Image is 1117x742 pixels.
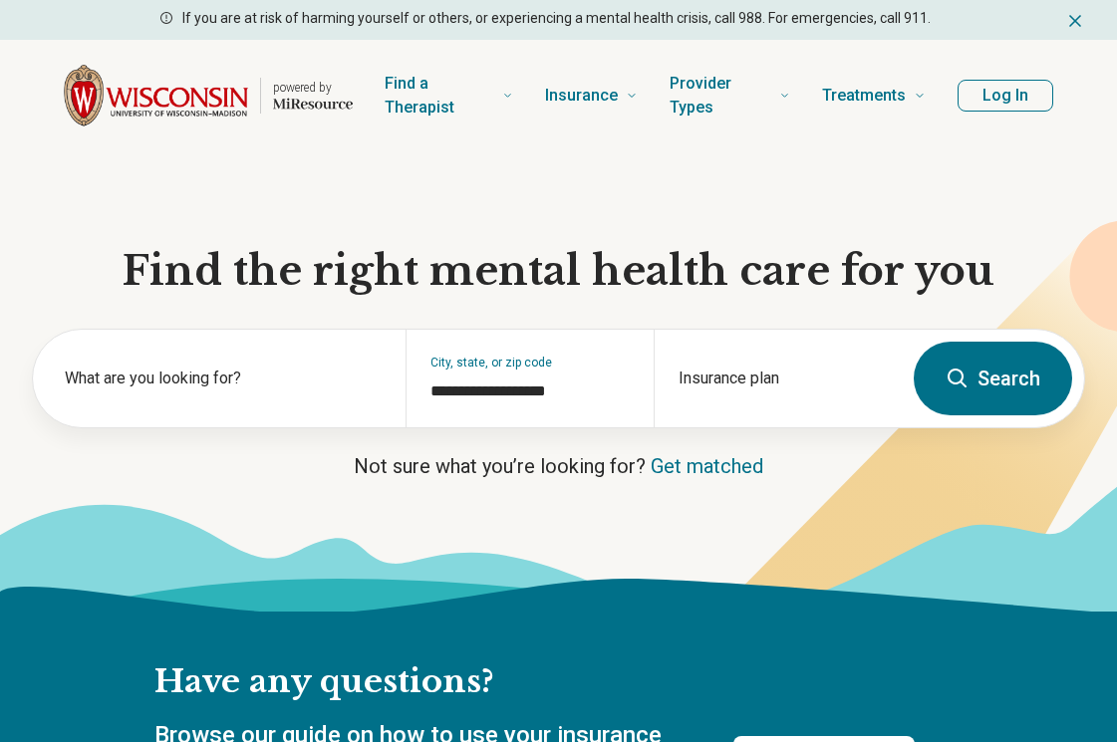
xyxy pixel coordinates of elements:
h2: Have any questions? [154,661,915,703]
label: What are you looking for? [65,367,382,390]
a: Home page [64,64,353,127]
p: powered by [273,80,353,96]
button: Search [914,342,1072,415]
p: Not sure what you’re looking for? [32,452,1085,480]
span: Find a Therapist [385,70,494,122]
p: If you are at risk of harming yourself or others, or experiencing a mental health crisis, call 98... [182,8,931,29]
button: Log In [958,80,1053,112]
span: Treatments [822,82,906,110]
span: Provider Types [670,70,771,122]
a: Provider Types [670,56,790,135]
a: Get matched [651,454,763,478]
a: Find a Therapist [385,56,513,135]
a: Treatments [822,56,926,135]
a: Insurance [545,56,638,135]
h1: Find the right mental health care for you [32,245,1085,297]
span: Insurance [545,82,618,110]
button: Dismiss [1065,8,1085,32]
